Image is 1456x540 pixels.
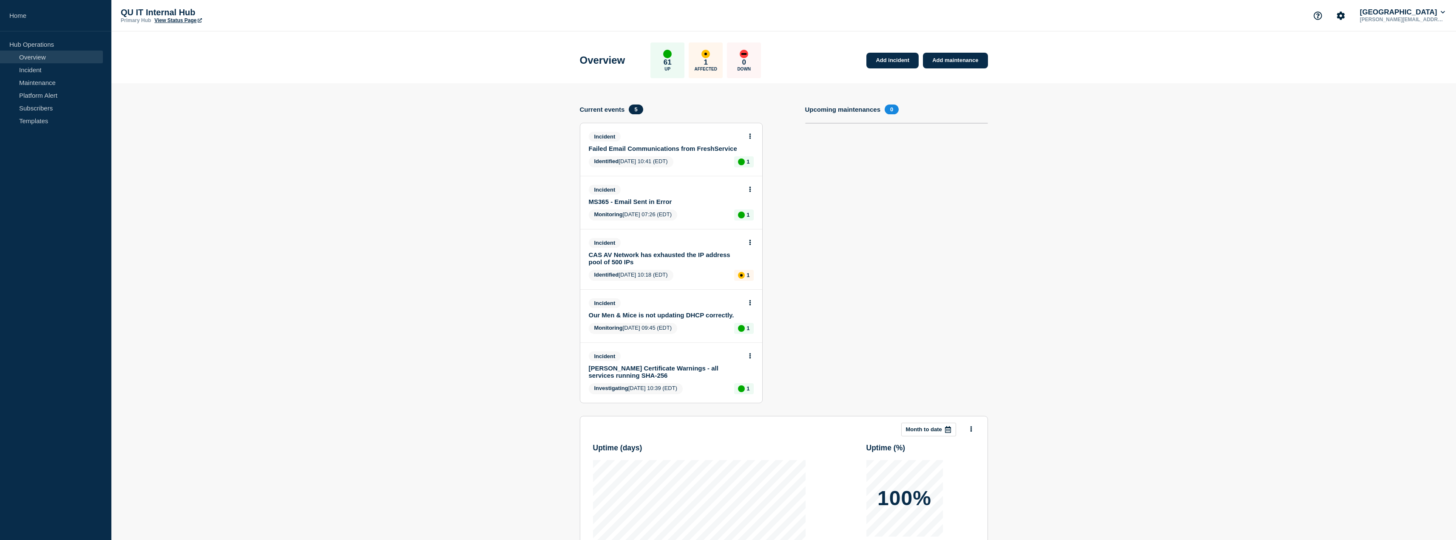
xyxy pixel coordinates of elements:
p: Primary Hub [121,17,151,23]
button: Account settings [1332,7,1350,25]
span: Incident [589,351,621,361]
p: Down [737,67,751,71]
p: 61 [664,58,672,67]
span: Incident [589,298,621,308]
p: 1 [746,272,749,278]
p: QU IT Internal Hub [121,8,291,17]
p: 1 [704,58,708,67]
span: 5 [629,105,643,114]
span: Incident [589,185,621,195]
div: up [663,50,672,58]
div: up [738,325,745,332]
p: Month to date [906,426,942,433]
p: Affected [695,67,717,71]
button: [GEOGRAPHIC_DATA] [1358,8,1447,17]
div: affected [701,50,710,58]
a: Our Men & Mice is not updating DHCP correctly. [589,311,742,319]
p: 0 [742,58,746,67]
span: Monitoring [594,325,623,331]
a: CAS AV Network has exhausted the IP address pool of 500 IPs [589,251,742,266]
p: 1 [746,158,749,165]
a: [PERSON_NAME] Certificate Warnings - all services running SHA-256 [589,365,742,379]
button: Month to date [901,423,956,436]
p: [PERSON_NAME][EMAIL_ADDRESS][PERSON_NAME][DOMAIN_NAME] [1358,17,1447,23]
span: Monitoring [594,211,623,218]
span: Identified [594,158,619,164]
span: [DATE] 10:18 (EDT) [589,270,673,281]
h4: Current events [580,106,625,113]
a: MS365 - Email Sent in Error [589,198,742,205]
span: 0 [885,105,899,114]
span: [DATE] 10:41 (EDT) [589,156,673,167]
a: Failed Email Communications from FreshService [589,145,742,152]
p: 1 [746,325,749,331]
h4: Upcoming maintenances [805,106,881,113]
span: [DATE] 09:45 (EDT) [589,323,678,334]
div: up [738,385,745,392]
a: Add incident [866,53,919,68]
div: down [740,50,748,58]
p: 1 [746,212,749,218]
span: [DATE] 10:39 (EDT) [589,383,683,394]
a: View Status Page [154,17,202,23]
h1: Overview [580,54,625,66]
h3: Uptime ( % ) [866,444,975,452]
span: Investigating [594,385,628,391]
div: up [738,212,745,218]
p: 100% [877,488,931,509]
p: 1 [746,385,749,392]
h3: Uptime ( days ) [593,444,806,452]
div: affected [738,272,745,279]
p: Up [664,67,670,71]
span: Incident [589,132,621,141]
div: up [738,158,745,165]
span: Incident [589,238,621,248]
button: Support [1309,7,1327,25]
a: Add maintenance [923,53,988,68]
span: [DATE] 07:26 (EDT) [589,209,678,221]
span: Identified [594,271,619,278]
